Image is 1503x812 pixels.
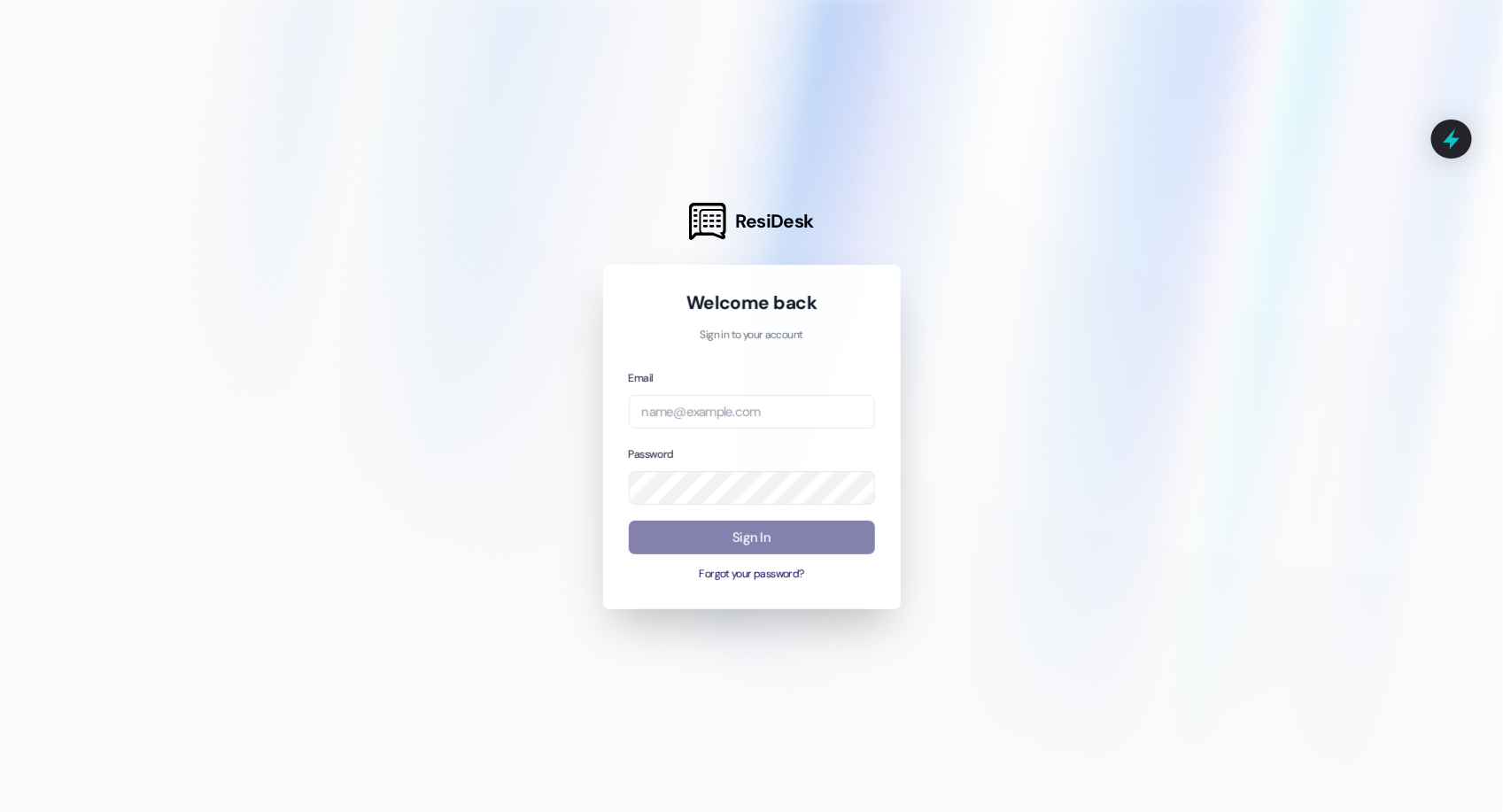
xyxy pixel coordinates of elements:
h1: Welcome back [629,290,875,315]
button: Forgot your password? [629,567,875,583]
img: ResiDesk Logo [689,203,726,240]
label: Password [629,447,674,461]
button: Sign In [629,521,875,555]
p: Sign in to your account [629,328,875,344]
input: name@example.com [629,395,875,429]
label: Email [629,371,654,385]
span: ResiDesk [735,209,814,234]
